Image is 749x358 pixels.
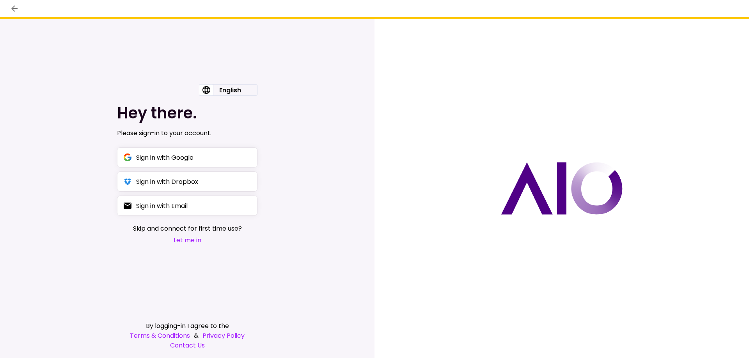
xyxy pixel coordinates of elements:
[136,201,188,211] div: Sign in with Email
[501,162,623,215] img: AIO logo
[117,104,257,122] h1: Hey there.
[133,224,242,233] span: Skip and connect for first time use?
[8,2,21,15] button: back
[117,196,257,216] button: Sign in with Email
[130,331,190,340] a: Terms & Conditions
[117,331,257,340] div: &
[117,340,257,350] a: Contact Us
[136,153,193,162] div: Sign in with Google
[133,235,242,245] button: Let me in
[117,147,257,168] button: Sign in with Google
[202,331,245,340] a: Privacy Policy
[136,177,198,187] div: Sign in with Dropbox
[117,129,257,138] div: Please sign-in to your account.
[117,321,257,331] div: By logging-in I agree to the
[117,171,257,192] button: Sign in with Dropbox
[213,85,247,95] div: English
